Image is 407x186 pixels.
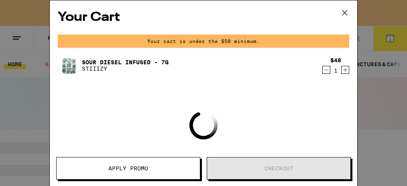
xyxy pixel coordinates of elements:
[265,166,293,171] span: Checkout
[82,59,169,65] a: Sour Diesel Infused - 7g
[56,157,200,180] button: Apply Promo
[58,8,349,27] h2: Your Cart
[330,57,341,63] div: $48
[58,35,349,48] div: Your cart is under the $50 minimum.
[108,166,148,171] span: Apply Promo
[58,54,80,77] img: Sour Diesel Infused - 7g
[322,66,330,74] button: Decrement
[330,67,341,74] div: 1
[82,65,169,72] p: STIIIZY
[341,66,349,74] button: Increment
[207,157,351,180] button: Checkout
